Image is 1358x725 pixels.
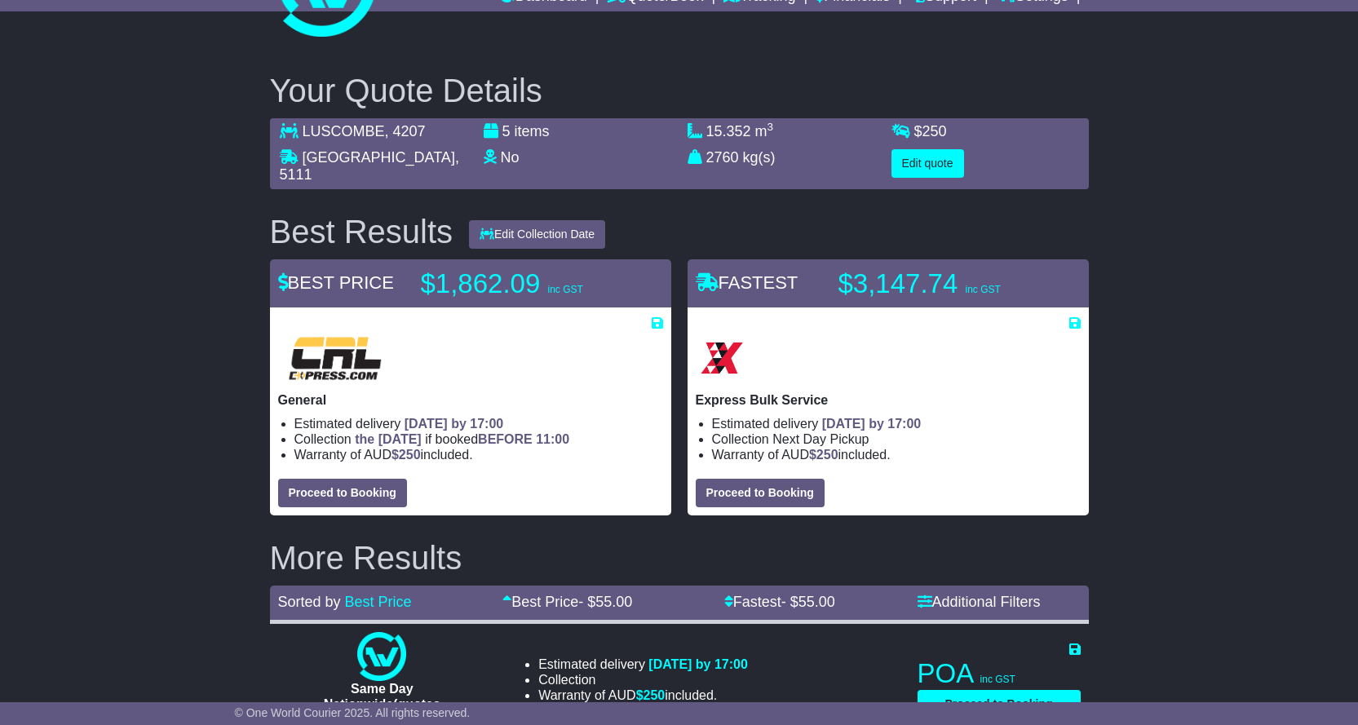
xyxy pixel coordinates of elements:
[980,674,1015,685] span: inc GST
[712,416,1081,431] li: Estimated delivery
[270,540,1089,576] h2: More Results
[278,332,392,384] img: CRL: General
[724,594,835,610] a: Fastest- $55.00
[278,594,341,610] span: Sorted by
[965,284,1000,295] span: inc GST
[922,123,947,139] span: 250
[538,672,748,687] li: Collection
[278,479,407,507] button: Proceed to Booking
[838,267,1042,300] p: $3,147.74
[772,432,869,446] span: Next Day Pickup
[918,690,1081,718] button: Proceed to Booking
[536,432,569,446] span: 11:00
[644,688,666,702] span: 250
[345,594,412,610] a: Best Price
[355,432,421,446] span: the [DATE]
[918,594,1041,610] a: Additional Filters
[538,656,748,672] li: Estimated delivery
[696,392,1081,408] p: Express Bulk Service
[355,432,569,446] span: if booked
[235,706,471,719] span: © One World Courier 2025. All rights reserved.
[809,448,838,462] span: $
[278,392,663,408] p: General
[303,123,385,139] span: LUSCOMBE
[696,479,825,507] button: Proceed to Booking
[636,688,666,702] span: $
[501,149,520,166] span: No
[262,214,462,250] div: Best Results
[822,417,922,431] span: [DATE] by 17:00
[755,123,774,139] span: m
[712,431,1081,447] li: Collection
[743,149,776,166] span: kg(s)
[595,594,632,610] span: 55.00
[278,272,394,293] span: BEST PRICE
[538,687,748,703] li: Warranty of AUD included.
[294,416,663,431] li: Estimated delivery
[798,594,835,610] span: 55.00
[399,448,421,462] span: 250
[547,284,582,295] span: inc GST
[712,447,1081,462] li: Warranty of AUD included.
[706,123,751,139] span: 15.352
[469,220,605,249] button: Edit Collection Date
[270,73,1089,108] h2: Your Quote Details
[405,417,504,431] span: [DATE] by 17:00
[696,332,748,384] img: Border Express: Express Bulk Service
[767,121,774,133] sup: 3
[816,448,838,462] span: 250
[303,149,455,166] span: [GEOGRAPHIC_DATA]
[515,123,550,139] span: items
[914,123,947,139] span: $
[706,149,739,166] span: 2760
[918,657,1081,690] p: POA
[648,657,748,671] span: [DATE] by 17:00
[391,448,421,462] span: $
[781,594,835,610] span: - $
[280,149,459,183] span: , 5111
[294,431,663,447] li: Collection
[385,123,426,139] span: , 4207
[357,632,406,681] img: One World Courier: Same Day Nationwide(quotes take 0.5-1 hour)
[478,432,533,446] span: BEFORE
[696,272,798,293] span: FASTEST
[502,123,511,139] span: 5
[421,267,625,300] p: $1,862.09
[891,149,964,178] button: Edit quote
[502,594,632,610] a: Best Price- $55.00
[578,594,632,610] span: - $
[294,447,663,462] li: Warranty of AUD included.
